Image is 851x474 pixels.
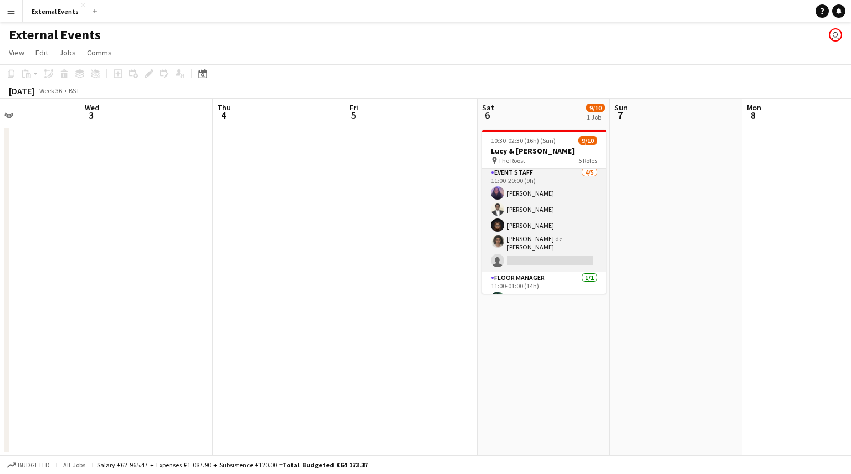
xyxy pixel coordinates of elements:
span: Budgeted [18,461,50,469]
app-job-card: 10:30-02:30 (16h) (Sun)9/10Lucy & [PERSON_NAME] The Roost5 RolesFloor manager1/110:30-20:00 (9h30... [482,130,606,294]
span: Sat [482,103,494,113]
app-card-role: Floor manager1/111:00-01:00 (14h) [482,272,606,309]
button: Budgeted [6,459,52,471]
div: BST [69,86,80,95]
h3: Lucy & [PERSON_NAME] [482,146,606,156]
span: 9/10 [586,104,605,112]
span: Jobs [59,48,76,58]
app-user-avatar: Events by Camberwell Arms [829,28,842,42]
span: Week 36 [37,86,64,95]
span: 5 [348,109,358,121]
span: Fri [350,103,358,113]
a: Comms [83,45,116,60]
span: Sun [614,103,628,113]
app-card-role: Event staff4/511:00-20:00 (9h)[PERSON_NAME][PERSON_NAME][PERSON_NAME][PERSON_NAME] de [PERSON_NAME] [482,166,606,272]
span: Mon [747,103,761,113]
span: Edit [35,48,48,58]
div: 1 Job [587,113,604,121]
span: Total Budgeted £64 173.37 [283,461,368,469]
div: Salary £62 965.47 + Expenses £1 087.90 + Subsistence £120.00 = [97,461,368,469]
div: [DATE] [9,85,34,96]
span: All jobs [61,461,88,469]
span: 9/10 [578,136,597,145]
span: Comms [87,48,112,58]
span: 5 Roles [578,156,597,165]
a: View [4,45,29,60]
span: 8 [745,109,761,121]
span: 4 [216,109,231,121]
span: 3 [83,109,99,121]
span: 7 [613,109,628,121]
h1: External Events [9,27,101,43]
button: External Events [23,1,88,22]
span: 6 [480,109,494,121]
a: Jobs [55,45,80,60]
span: The Roost [498,156,525,165]
span: Thu [217,103,231,113]
a: Edit [31,45,53,60]
span: View [9,48,24,58]
span: Wed [85,103,99,113]
span: 10:30-02:30 (16h) (Sun) [491,136,556,145]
